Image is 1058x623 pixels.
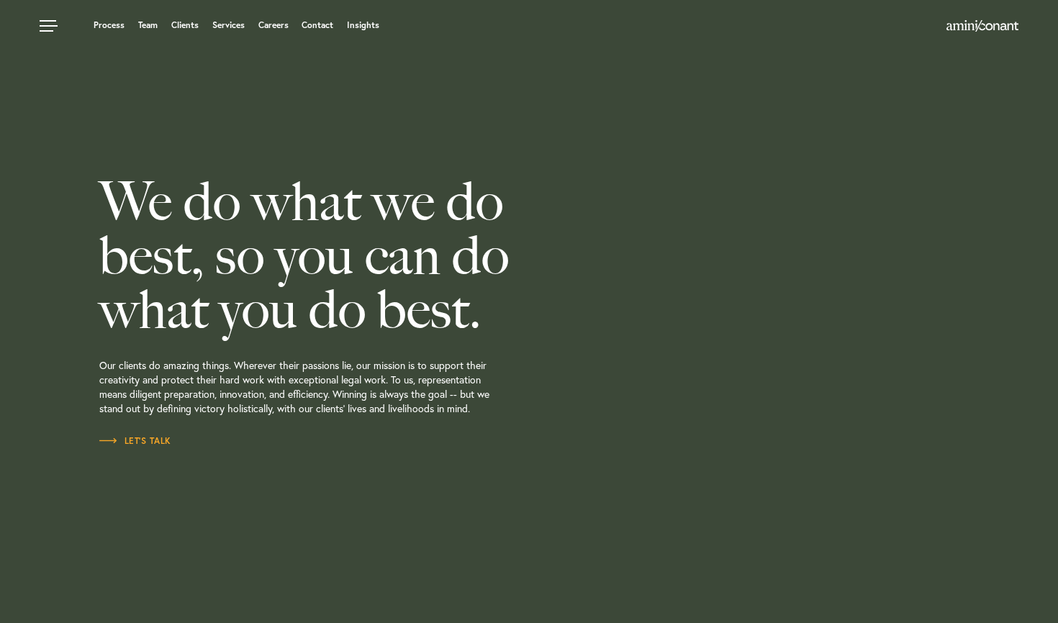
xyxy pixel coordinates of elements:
img: Amini & Conant [946,20,1018,32]
a: Let’s Talk [99,434,171,448]
a: Insights [347,21,379,29]
a: Services [212,21,245,29]
a: Careers [258,21,289,29]
p: Our clients do amazing things. Wherever their passions lie, our mission is to support their creat... [99,337,607,434]
a: Team [138,21,158,29]
h2: We do what we do best, so you can do what you do best. [99,175,607,337]
a: Process [94,21,125,29]
a: Clients [171,21,199,29]
a: Contact [302,21,333,29]
span: Let’s Talk [99,437,171,445]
